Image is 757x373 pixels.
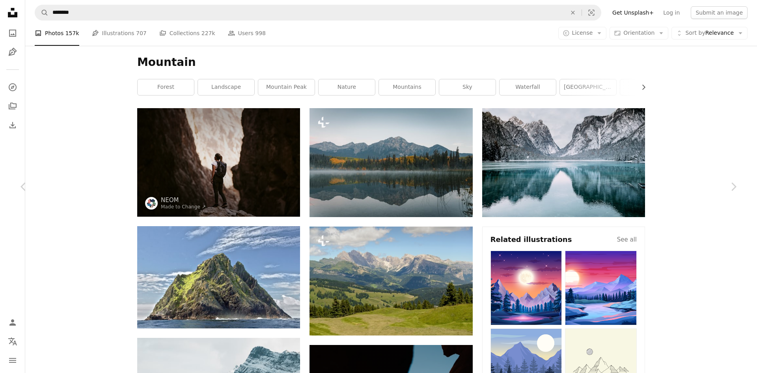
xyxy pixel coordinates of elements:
[5,117,21,133] a: Download History
[5,334,21,349] button: Language
[5,315,21,330] a: Log in / Sign up
[658,6,684,19] a: Log in
[310,227,472,336] img: a view of a valley with mountains in the background
[439,79,496,95] a: sky
[710,149,757,225] a: Next
[500,79,556,95] a: waterfall
[5,98,21,114] a: Collections
[610,27,668,39] button: Orientation
[5,352,21,368] button: Menu
[5,79,21,95] a: Explore
[310,108,472,217] img: a lake surrounded by trees with mountains in the background
[35,5,48,20] button: Search Unsplash
[137,226,300,328] img: landscape photo of mountain island
[319,79,375,95] a: nature
[161,196,206,204] a: NEOM
[685,30,705,36] span: Sort by
[617,235,637,244] a: See all
[685,29,734,37] span: Relevance
[137,108,300,217] img: a person standing on a rock in a canyon
[564,5,582,20] button: Clear
[258,79,315,95] a: mountain peak
[620,79,677,95] a: hiking
[482,108,645,217] img: body of water and snow-covered mountains during daytime
[691,6,748,19] button: Submit an image
[560,79,616,95] a: [GEOGRAPHIC_DATA]
[228,21,266,46] a: Users 998
[198,79,254,95] a: landscape
[159,21,215,46] a: Collections 227k
[558,27,607,39] button: License
[582,5,601,20] button: Visual search
[671,27,748,39] button: Sort byRelevance
[136,29,147,37] span: 707
[137,274,300,281] a: landscape photo of mountain island
[138,79,194,95] a: forest
[92,21,147,46] a: Illustrations 707
[5,25,21,41] a: Photos
[310,159,472,166] a: a lake surrounded by trees with mountains in the background
[490,251,562,325] img: premium_vector-1711987848637-85c1dfa3f85a
[490,235,572,244] h4: Related illustrations
[379,79,435,95] a: mountains
[623,30,654,36] span: Orientation
[310,277,472,285] a: a view of a valley with mountains in the background
[572,30,593,36] span: License
[482,159,645,166] a: body of water and snow-covered mountains during daytime
[636,79,645,95] button: scroll list to the right
[565,251,637,325] img: premium_vector-1711987786379-aeea5e7e935e
[137,159,300,166] a: a person standing on a rock in a canyon
[201,29,215,37] span: 227k
[137,55,645,69] h1: Mountain
[608,6,658,19] a: Get Unsplash+
[145,197,158,210] img: Go to NEOM's profile
[161,204,206,210] a: Made to Change ↗
[255,29,266,37] span: 998
[5,44,21,60] a: Illustrations
[35,5,601,21] form: Find visuals sitewide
